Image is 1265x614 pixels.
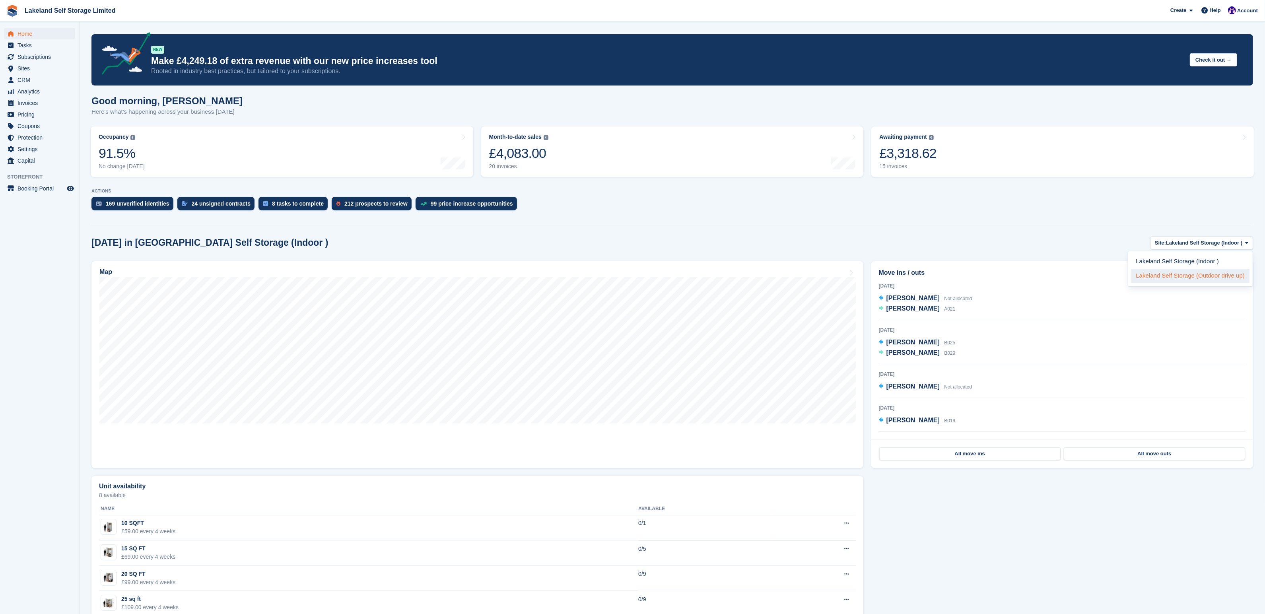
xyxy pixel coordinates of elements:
[944,384,972,390] span: Not allocated
[95,32,151,78] img: price-adjustments-announcement-icon-8257ccfd72463d97f412b2fc003d46551f7dbcb40ab6d574587a9cd5c0d94...
[879,282,1246,290] div: [DATE]
[1131,269,1250,283] a: Lakeland Self Storage (Outdoor drive up)
[944,418,955,424] span: B019
[151,55,1183,67] p: Make £4,249.18 of extra revenue with our new price increases tool
[1131,255,1250,269] a: Lakeland Self Storage (Indoor )
[91,197,177,214] a: 169 unverified identities
[263,201,268,206] img: task-75834270c22a3079a89374b754ae025e5fb1db73e45f91037f5363f120a921f8.svg
[4,144,75,155] a: menu
[121,603,179,612] div: £109.00 every 4 weeks
[192,200,251,207] div: 24 unsigned contracts
[879,145,937,161] div: £3,318.62
[879,447,1061,460] a: All move ins
[879,348,956,358] a: [PERSON_NAME] B029
[7,173,79,181] span: Storefront
[336,201,340,206] img: prospect-51fa495bee0391a8d652442698ab0144808aea92771e9ea1ae160a38d050c398.svg
[17,183,65,194] span: Booking Portal
[4,74,75,85] a: menu
[17,40,65,51] span: Tasks
[1166,239,1242,247] span: Lakeland Self Storage (Indoor )
[879,304,956,314] a: [PERSON_NAME] A021
[886,339,940,346] span: [PERSON_NAME]
[886,295,940,301] span: [PERSON_NAME]
[4,120,75,132] a: menu
[879,404,1246,412] div: [DATE]
[420,202,427,206] img: price_increase_opportunities-93ffe204e8149a01c8c9dc8f82e8f89637d9d84a8eef4429ea346261dce0b2c0.svg
[1190,53,1237,66] button: Check it out →
[886,349,940,356] span: [PERSON_NAME]
[17,109,65,120] span: Pricing
[879,163,937,170] div: 15 invoices
[879,371,1246,378] div: [DATE]
[121,519,175,527] div: 10 SQFT
[272,200,324,207] div: 8 tasks to complete
[4,63,75,74] a: menu
[99,134,128,140] div: Occupancy
[91,261,863,468] a: Map
[431,200,513,207] div: 99 price increase opportunities
[489,134,542,140] div: Month-to-date sales
[121,527,175,536] div: £59.00 every 4 weeks
[130,135,135,140] img: icon-info-grey-7440780725fd019a000dd9b08b2336e03edf1995a4989e88bcd33f0948082b44.svg
[871,126,1254,177] a: Awaiting payment £3,318.62 15 invoices
[99,268,112,276] h2: Map
[1170,6,1186,14] span: Create
[489,145,548,161] div: £4,083.00
[4,132,75,143] a: menu
[99,503,638,515] th: Name
[879,134,927,140] div: Awaiting payment
[944,296,972,301] span: Not allocated
[416,197,521,214] a: 99 price increase opportunities
[99,483,146,490] h2: Unit availability
[91,95,243,106] h1: Good morning, [PERSON_NAME]
[886,305,940,312] span: [PERSON_NAME]
[4,109,75,120] a: menu
[151,46,164,54] div: NEW
[66,184,75,193] a: Preview store
[4,86,75,97] a: menu
[4,155,75,166] a: menu
[1210,6,1221,14] span: Help
[21,4,119,17] a: Lakeland Self Storage Limited
[481,126,864,177] a: Month-to-date sales £4,083.00 20 invoices
[638,540,772,566] td: 0/5
[544,135,548,140] img: icon-info-grey-7440780725fd019a000dd9b08b2336e03edf1995a4989e88bcd33f0948082b44.svg
[91,107,243,117] p: Here's what's happening across your business [DATE]
[638,515,772,540] td: 0/1
[101,521,116,533] img: 10-sqft-unit.jpg
[1150,236,1253,249] button: Site: Lakeland Self Storage (Indoor )
[101,572,116,583] img: 20-sqft-unit.jpg
[99,163,145,170] div: No change [DATE]
[1155,239,1166,247] span: Site:
[489,163,548,170] div: 20 invoices
[121,553,175,561] div: £69.00 every 4 weeks
[17,144,65,155] span: Settings
[17,63,65,74] span: Sites
[17,97,65,109] span: Invoices
[177,197,259,214] a: 24 unsigned contracts
[4,183,75,194] a: menu
[4,40,75,51] a: menu
[879,326,1246,334] div: [DATE]
[929,135,934,140] img: icon-info-grey-7440780725fd019a000dd9b08b2336e03edf1995a4989e88bcd33f0948082b44.svg
[101,547,116,558] img: 15-sqft-unit.jpg
[258,197,332,214] a: 8 tasks to complete
[17,28,65,39] span: Home
[638,503,772,515] th: Available
[121,570,175,578] div: 20 SQ FT
[182,201,188,206] img: contract_signature_icon-13c848040528278c33f63329250d36e43548de30e8caae1d1a13099fd9432cc5.svg
[17,155,65,166] span: Capital
[879,293,972,304] a: [PERSON_NAME] Not allocated
[121,544,175,553] div: 15 SQ FT
[879,382,972,392] a: [PERSON_NAME] Not allocated
[6,5,18,17] img: stora-icon-8386f47178a22dfd0bd8f6a31ec36ba5ce8667c1dd55bd0f319d3a0aa187defe.svg
[944,340,955,346] span: B025
[4,51,75,62] a: menu
[886,383,940,390] span: [PERSON_NAME]
[4,97,75,109] a: menu
[121,578,175,587] div: £99.00 every 4 weeks
[638,566,772,591] td: 0/9
[91,126,473,177] a: Occupancy 91.5% No change [DATE]
[4,28,75,39] a: menu
[99,492,856,498] p: 8 available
